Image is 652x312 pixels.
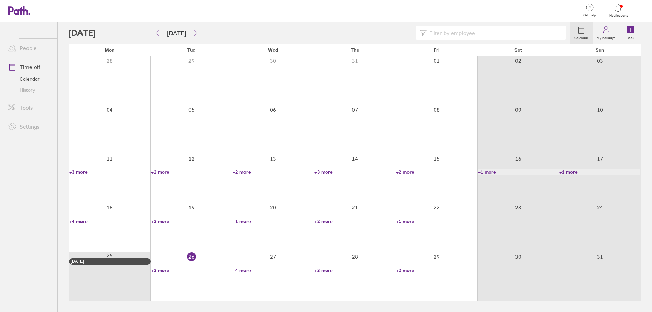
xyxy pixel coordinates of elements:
[478,169,559,175] a: +1 more
[105,47,115,53] span: Mon
[314,169,396,175] a: +3 more
[396,218,477,224] a: +1 more
[3,101,57,114] a: Tools
[596,47,604,53] span: Sun
[608,3,630,18] a: Notifications
[351,47,359,53] span: Thu
[71,259,149,264] div: [DATE]
[427,26,562,39] input: Filter by employee
[69,169,150,175] a: +3 more
[3,120,57,133] a: Settings
[3,74,57,85] a: Calendar
[151,218,232,224] a: +2 more
[233,169,314,175] a: +2 more
[570,34,593,40] label: Calendar
[608,14,630,18] span: Notifications
[3,41,57,55] a: People
[396,169,477,175] a: +2 more
[233,218,314,224] a: +1 more
[559,169,640,175] a: +1 more
[268,47,278,53] span: Wed
[314,218,396,224] a: +2 more
[514,47,522,53] span: Sat
[151,267,232,273] a: +2 more
[3,60,57,74] a: Time off
[570,22,593,44] a: Calendar
[151,169,232,175] a: +2 more
[314,267,396,273] a: +3 more
[434,47,440,53] span: Fri
[233,267,314,273] a: +4 more
[69,218,150,224] a: +4 more
[593,22,619,44] a: My holidays
[619,22,641,44] a: Book
[579,13,601,17] span: Get help
[396,267,477,273] a: +2 more
[162,27,192,39] button: [DATE]
[622,34,638,40] label: Book
[3,85,57,95] a: History
[593,34,619,40] label: My holidays
[187,47,195,53] span: Tue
